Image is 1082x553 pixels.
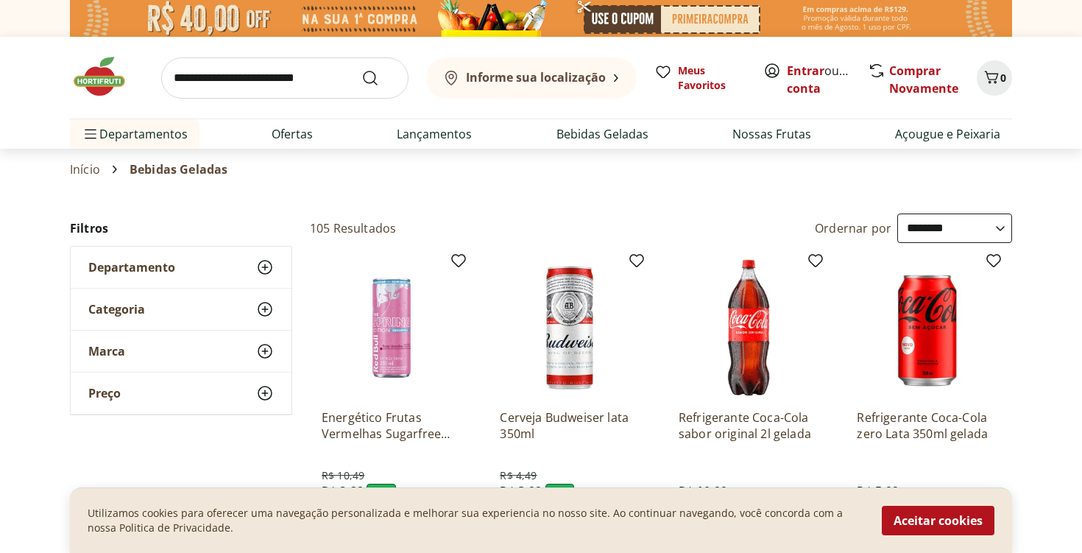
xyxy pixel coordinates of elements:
[679,409,818,442] a: Refrigerante Coca-Cola sabor original 2l gelada
[500,468,537,483] span: R$ 4,49
[272,125,313,143] a: Ofertas
[678,63,746,93] span: Meus Favoritos
[322,468,364,483] span: R$ 10,49
[88,302,145,317] span: Categoria
[977,60,1012,96] button: Carrinho
[70,214,292,243] h2: Filtros
[732,125,811,143] a: Nossas Frutas
[71,289,291,330] button: Categoria
[882,506,994,535] button: Aceitar cookies
[367,484,396,499] span: - 21 %
[82,116,99,152] button: Menu
[815,220,891,236] label: Ordernar por
[1000,71,1006,85] span: 0
[161,57,409,99] input: search
[361,69,397,87] button: Submit Search
[787,63,868,96] a: Criar conta
[397,125,472,143] a: Lançamentos
[787,62,852,97] span: ou
[71,373,291,414] button: Preço
[466,69,606,85] b: Informe sua localização
[895,125,1000,143] a: Açougue e Peixaria
[322,483,364,499] span: R$ 8,29
[500,258,640,398] img: Cerveja Budweiser lata 350ml
[426,57,637,99] button: Informe sua localização
[679,258,818,398] img: Refrigerante Coca-Cola sabor original 2l gelada
[322,409,462,442] a: Energético Frutas Vermelhas Sugarfree Red Bull 250ml
[70,163,100,176] a: Início
[88,344,125,359] span: Marca
[71,331,291,372] button: Marca
[857,258,997,398] img: Refrigerante Coca-Cola zero Lata 350ml gelada
[82,116,188,152] span: Departamentos
[322,258,462,398] img: Energético Frutas Vermelhas Sugarfree Red Bull 250ml
[556,125,648,143] a: Bebidas Geladas
[71,247,291,288] button: Departamento
[88,386,121,401] span: Preço
[70,54,144,99] img: Hortifruti
[500,483,542,499] span: R$ 3,99
[88,260,175,275] span: Departamento
[545,484,575,499] span: - 11 %
[857,483,899,499] span: R$ 5,99
[88,506,864,535] p: Utilizamos cookies para oferecer uma navegação personalizada e melhorar sua experiencia no nosso ...
[130,163,227,176] span: Bebidas Geladas
[679,483,727,499] span: R$ 10,99
[654,63,746,93] a: Meus Favoritos
[500,409,640,442] a: Cerveja Budweiser lata 350ml
[787,63,824,79] a: Entrar
[889,63,958,96] a: Comprar Novamente
[310,220,396,236] h2: 105 Resultados
[857,409,997,442] a: Refrigerante Coca-Cola zero Lata 350ml gelada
